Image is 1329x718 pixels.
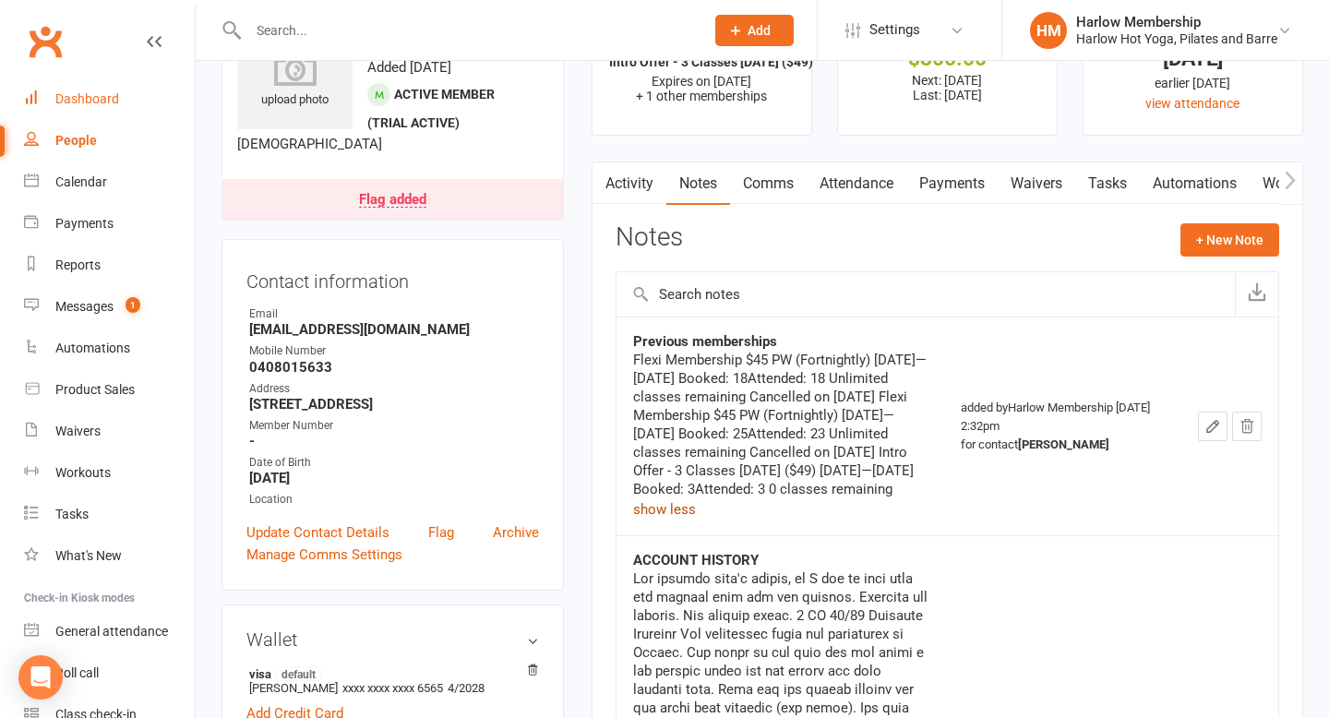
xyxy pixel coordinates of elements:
input: Search... [243,18,691,43]
strong: 0408015633 [249,359,539,376]
div: Waivers [55,424,101,438]
div: Harlow Hot Yoga, Pilates and Barre [1076,30,1277,47]
span: 1 [126,297,140,313]
div: Mobile Number [249,342,539,360]
div: Member Number [249,417,539,435]
h3: Notes [616,223,683,257]
div: Flexi Membership $45 PW (Fortnightly) [DATE]—[DATE] Booked: 18Attended: 18 Unlimited classes rema... [633,351,928,498]
div: Roll call [55,665,99,680]
div: People [55,133,97,148]
strong: - [249,433,539,449]
a: Automations [24,328,195,369]
strong: Previous memberships [633,333,777,350]
span: Expires on [DATE] [652,74,751,89]
div: Product Sales [55,382,135,397]
input: Search notes [617,272,1235,317]
div: Location [249,491,539,509]
span: + 1 other memberships [636,89,767,103]
a: Clubworx [22,18,68,65]
div: General attendance [55,624,168,639]
div: upload photo [237,49,353,110]
div: Workouts [55,465,111,480]
div: Flag added [359,193,426,208]
strong: [DATE] [249,470,539,486]
a: Roll call [24,652,195,694]
a: Archive [493,521,539,544]
a: Payments [906,162,998,205]
a: Comms [730,162,807,205]
strong: Intro Offer - 3 Classes [DATE] ($49) [609,54,813,69]
a: Product Sales [24,369,195,411]
div: Reports [55,257,101,272]
div: Open Intercom Messenger [18,655,63,700]
a: Attendance [807,162,906,205]
h3: Wallet [246,629,539,650]
div: Email [249,305,539,323]
a: Calendar [24,162,195,203]
a: Manage Comms Settings [246,544,402,566]
span: default [276,666,321,681]
div: Harlow Membership [1076,14,1277,30]
a: Reports [24,245,195,286]
a: Waivers [24,411,195,452]
strong: [EMAIL_ADDRESS][DOMAIN_NAME] [249,321,539,338]
div: Address [249,380,539,398]
strong: visa [249,666,530,681]
a: Waivers [998,162,1075,205]
div: Date of Birth [249,454,539,472]
a: Messages 1 [24,286,195,328]
a: Tasks [24,494,195,535]
div: Tasks [55,507,89,521]
div: for contact [961,436,1165,454]
button: + New Note [1180,223,1279,257]
a: Payments [24,203,195,245]
button: show less [633,498,696,521]
strong: [PERSON_NAME] [1018,437,1109,451]
div: Calendar [55,174,107,189]
a: Activity [593,162,666,205]
div: Automations [55,341,130,355]
span: Settings [869,9,920,51]
a: Update Contact Details [246,521,389,544]
div: What's New [55,548,122,563]
div: [DATE] [1100,49,1286,68]
span: xxxx xxxx xxxx 6565 [342,681,443,695]
div: HM [1030,12,1067,49]
strong: ACCOUNT HISTORY [633,552,759,568]
a: Notes [666,162,730,205]
a: Dashboard [24,78,195,120]
a: General attendance kiosk mode [24,611,195,652]
span: [DEMOGRAPHIC_DATA] [237,136,382,152]
a: Workouts [24,452,195,494]
div: Dashboard [55,91,119,106]
div: earlier [DATE] [1100,73,1286,93]
span: Add [748,23,771,38]
a: Flag [428,521,454,544]
a: People [24,120,195,162]
div: $300.00 [855,49,1040,68]
div: Messages [55,299,114,314]
span: 4/2028 [448,681,485,695]
div: Payments [55,216,114,231]
a: view attendance [1145,96,1239,111]
a: Automations [1140,162,1250,205]
button: Add [715,15,794,46]
h3: Contact information [246,264,539,292]
strong: [STREET_ADDRESS] [249,396,539,413]
div: added by Harlow Membership [DATE] 2:32pm [961,399,1165,454]
span: Active member (trial active) [367,87,495,130]
time: Added [DATE] [367,59,451,76]
li: [PERSON_NAME] [246,664,539,698]
p: Next: [DATE] Last: [DATE] [855,73,1040,102]
a: What's New [24,535,195,577]
a: Tasks [1075,162,1140,205]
